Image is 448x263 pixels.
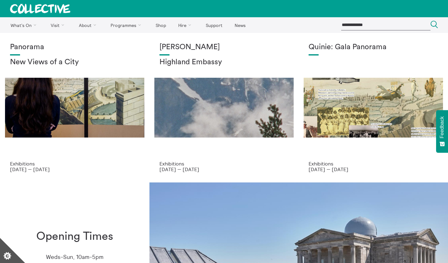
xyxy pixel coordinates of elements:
p: Exhibitions [159,161,289,166]
p: [DATE] — [DATE] [10,166,139,172]
a: Shop [150,17,171,33]
span: Feedback [439,116,445,138]
p: [DATE] — [DATE] [159,166,289,172]
a: Support [200,17,228,33]
p: [DATE] — [DATE] [309,166,438,172]
h1: [PERSON_NAME] [159,43,289,52]
h2: Highland Embassy [159,58,289,67]
a: What's On [5,17,44,33]
p: Exhibitions [309,161,438,166]
a: Hire [173,17,199,33]
a: Visit [45,17,72,33]
a: Solar wheels 17 [PERSON_NAME] Highland Embassy Exhibitions [DATE] — [DATE] [149,33,299,182]
h1: Panorama [10,43,139,52]
h1: Quinie: Gala Panorama [309,43,438,52]
button: Feedback - Show survey [436,110,448,153]
p: Weds-Sun, 10am-5pm [46,254,103,260]
a: Josie Vallely Quinie: Gala Panorama Exhibitions [DATE] — [DATE] [299,33,448,182]
a: News [229,17,251,33]
h1: Opening Times [36,230,113,243]
h2: New Views of a City [10,58,139,67]
a: About [73,17,104,33]
p: Exhibitions [10,161,139,166]
a: Programmes [105,17,149,33]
